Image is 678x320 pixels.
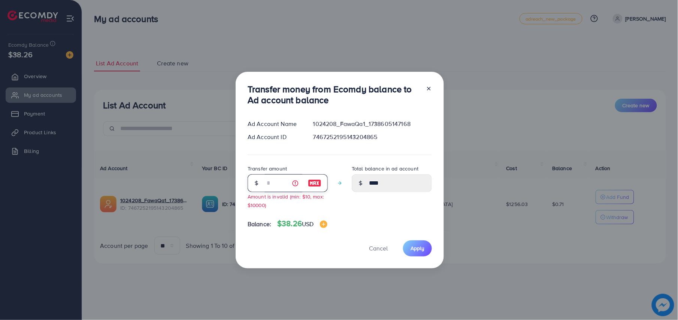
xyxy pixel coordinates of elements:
button: Cancel [360,240,397,256]
div: 7467252195143204865 [307,133,438,141]
span: Apply [411,244,424,252]
img: image [320,221,327,228]
label: Total balance in ad account [352,165,418,172]
h4: $38.26 [277,219,327,228]
h3: Transfer money from Ecomdy balance to Ad account balance [248,84,420,105]
label: Transfer amount [248,165,287,172]
small: Amount is invalid (min: $10, max: $10000) [248,193,324,209]
span: USD [302,220,314,228]
span: Cancel [369,244,388,252]
span: Balance: [248,220,271,228]
img: image [308,179,321,188]
button: Apply [403,240,432,256]
div: Ad Account Name [242,120,307,128]
div: Ad Account ID [242,133,307,141]
div: 1024208_FawaQa1_1738605147168 [307,120,438,128]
